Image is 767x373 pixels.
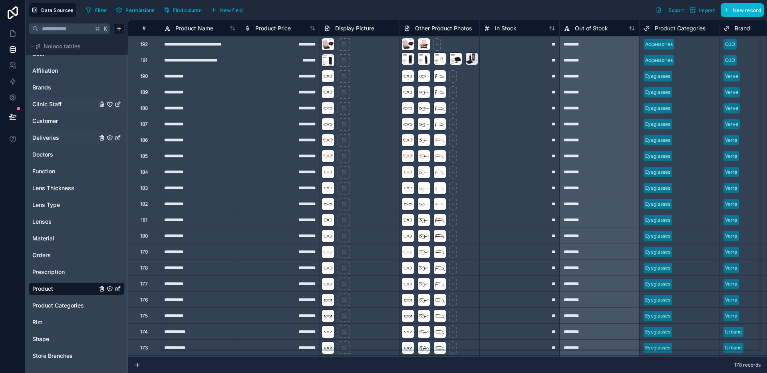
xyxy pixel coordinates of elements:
[32,67,97,75] a: Affiliation
[32,335,97,343] a: Shape
[140,89,148,95] div: 189
[32,151,53,159] span: Doctors
[32,201,60,209] span: Lens Type
[645,200,670,208] div: Eyeglasses
[725,296,737,304] div: Verra
[725,57,735,64] div: OJO
[161,4,205,16] button: Find column
[175,24,213,32] span: Product Name
[645,232,670,240] div: Eyeglasses
[29,316,125,329] div: Rim
[734,362,761,368] span: 178 records
[645,216,670,224] div: Eyeglasses
[725,280,737,288] div: Verra
[725,153,737,160] div: Verra
[32,302,97,310] a: Product Categories
[32,251,51,259] span: Orders
[725,41,735,48] div: OJO
[83,4,110,16] button: Filter
[645,105,670,112] div: Eyeglasses
[335,24,374,32] span: Display Picture
[645,57,673,64] div: Accessories
[29,165,125,178] div: Function
[29,98,125,111] div: Clinic Staff
[173,7,202,13] span: Find column
[44,42,81,50] span: Noloco tables
[645,264,670,272] div: Eyeglasses
[725,232,737,240] div: Verra
[32,352,73,360] span: Store Branches
[32,184,74,192] span: Lens Thickness
[32,218,97,226] a: Lenses
[95,7,107,13] span: Filter
[645,73,670,80] div: Eyeglasses
[140,185,148,191] div: 183
[32,100,62,108] span: Clinic Staff
[32,302,84,310] span: Product Categories
[645,153,670,160] div: Eyeglasses
[32,285,53,293] span: Product
[725,105,738,112] div: Verve
[140,201,148,207] div: 182
[645,41,673,48] div: Accessories
[220,7,243,13] span: New field
[32,352,97,360] a: Store Branches
[687,3,717,17] button: Import
[29,115,125,127] div: Customer
[32,285,97,293] a: Product
[140,297,148,303] div: 176
[140,73,148,79] div: 190
[140,281,148,287] div: 177
[699,7,715,13] span: Import
[645,137,670,144] div: Eyeglasses
[32,134,59,142] span: Deliveries
[725,137,737,144] div: Verra
[29,232,125,245] div: Material
[32,201,97,209] a: Lens Type
[32,151,97,159] a: Doctors
[495,24,517,32] span: In Stock
[645,280,670,288] div: Eyeglasses
[113,4,157,16] button: Permissions
[29,3,76,17] button: Data Sources
[41,7,74,13] span: Data Sources
[255,24,291,32] span: Product Price
[645,185,670,192] div: Eyeglasses
[140,41,148,48] div: 192
[32,67,58,75] span: Affiliation
[733,7,761,13] span: New record
[140,105,148,111] div: 188
[32,134,97,142] a: Deliveries
[125,7,154,13] span: Permissions
[141,217,147,223] div: 181
[725,185,737,192] div: Verra
[32,234,54,242] span: Material
[32,218,52,226] span: Lenses
[645,312,670,319] div: Eyeglasses
[32,117,58,125] span: Customer
[29,215,125,228] div: Lenses
[725,328,742,335] div: Urbane
[29,131,125,144] div: Deliveries
[32,167,97,175] a: Function
[140,137,148,143] div: 186
[645,89,670,96] div: Eyeglasses
[29,148,125,161] div: Doctors
[655,24,705,32] span: Product Categories
[668,7,684,13] span: Export
[645,296,670,304] div: Eyeglasses
[32,83,97,91] a: Brands
[140,233,148,239] div: 180
[725,169,737,176] div: Verra
[725,73,738,80] div: Verve
[415,24,472,32] span: Other Product Photos
[29,282,125,295] div: Product
[32,117,97,125] a: Customer
[141,57,147,63] div: 191
[645,248,670,256] div: Eyeglasses
[725,344,742,351] div: Urbane
[32,184,97,192] a: Lens Thickness
[29,182,125,194] div: Lens Thickness
[29,333,125,345] div: Shape
[29,41,120,52] button: Noloco tables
